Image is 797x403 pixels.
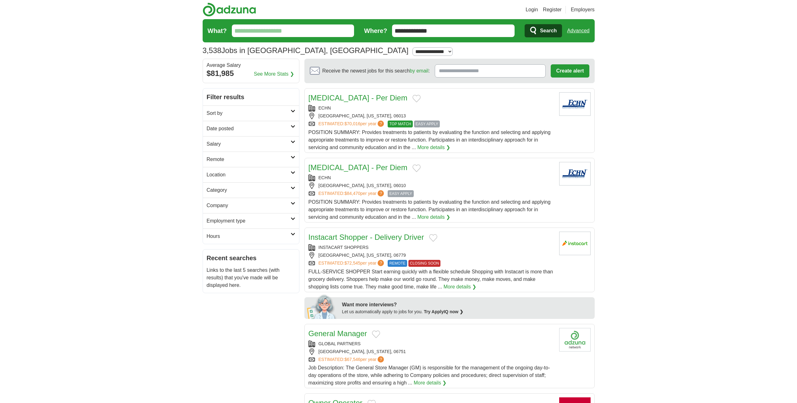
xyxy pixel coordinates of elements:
button: Search [525,24,562,37]
h2: Employment type [207,217,291,225]
h2: Salary [207,140,291,148]
a: by email [410,68,429,73]
div: [GEOGRAPHIC_DATA], [US_STATE], 06751 [308,348,554,355]
a: [MEDICAL_DATA] - Per Diem [308,94,407,102]
h2: Filter results [203,89,299,105]
a: More details ❯ [417,144,450,151]
div: [GEOGRAPHIC_DATA], [US_STATE], 06779 [308,252,554,259]
a: Date posted [203,121,299,136]
span: TOP MATCH [388,121,412,127]
button: Add to favorite jobs [372,330,380,338]
div: $81,985 [207,68,295,79]
span: $84,470 [344,191,360,196]
button: Create alert [551,64,589,78]
span: Receive the newest jobs for this search : [322,67,430,75]
a: Category [203,182,299,198]
h2: Recent searches [207,253,295,263]
h2: Sort by [207,110,291,117]
a: Hours [203,228,299,244]
a: More details ❯ [414,379,447,387]
a: More details ❯ [417,213,450,221]
span: REMOTE [388,260,407,267]
a: General Manager [308,329,367,338]
img: apply-iq-scientist.png [307,294,337,319]
a: Sort by [203,105,299,121]
h2: Date posted [207,125,291,132]
a: ESTIMATED:$70,016per year? [319,121,385,127]
a: Remote [203,152,299,167]
a: Advanced [567,24,589,37]
button: Add to favorite jobs [412,95,421,102]
h2: Location [207,171,291,179]
a: Salary [203,136,299,152]
span: ? [378,260,384,266]
span: ? [378,356,384,363]
h2: Company [207,202,291,209]
a: Instacart Shopper - Delivery Driver [308,233,424,241]
span: POSITION SUMMARY: Provides treatments to patients by evaluating the function and selecting and ap... [308,199,551,220]
div: [GEOGRAPHIC_DATA], [US_STATE], 06010 [308,182,554,189]
button: Add to favorite jobs [429,234,437,242]
a: Register [543,6,562,13]
p: Links to the last 5 searches (with results) that you've made will be displayed here. [207,266,295,289]
span: Search [540,24,557,37]
span: 3,538 [203,45,221,56]
span: $70,016 [344,121,360,126]
h2: Category [207,186,291,194]
span: ? [378,121,384,127]
a: More details ❯ [444,283,477,291]
a: Company [203,198,299,213]
div: Average Salary [207,63,295,68]
a: ESTIMATED:$72,545per year? [319,260,385,267]
img: Adzuna logo [203,3,256,17]
a: ESTIMATED:$67,546per year? [319,356,385,363]
a: Login [526,6,538,13]
span: EASY APPLY [388,190,413,197]
img: ECHN logo [559,92,591,116]
span: $72,545 [344,261,360,266]
span: EASY APPLY [414,121,440,127]
span: CLOSING SOON [408,260,441,267]
a: See More Stats ❯ [254,70,294,78]
a: GLOBAL PARTNERS [319,341,361,346]
span: POSITION SUMMARY: Provides treatments to patients by evaluating the function and selecting and ap... [308,130,551,150]
div: Let us automatically apply to jobs for you. [342,309,591,315]
button: Add to favorite jobs [412,164,421,172]
img: Instacart logo [559,232,591,255]
a: ECHN [319,105,331,110]
h1: Jobs in [GEOGRAPHIC_DATA], [GEOGRAPHIC_DATA] [203,46,409,55]
label: Where? [364,26,387,35]
a: INSTACART SHOPPERS [319,245,368,250]
span: Job Description: The General Store Manager (GM) is responsible for the management of the ongoing ... [308,365,550,385]
span: $67,546 [344,357,360,362]
a: Try ApplyIQ now ❯ [424,309,463,314]
span: FULL-SERVICE SHOPPER Start earning quickly with a flexible schedule Shopping with Instacart is mo... [308,269,553,289]
label: What? [208,26,227,35]
div: Want more interviews? [342,301,591,309]
img: ECHN logo [559,162,591,185]
a: [MEDICAL_DATA] - Per Diem [308,163,407,172]
img: Global Partners logo [559,328,591,352]
h2: Remote [207,156,291,163]
a: Employment type [203,213,299,228]
a: ESTIMATED:$84,470per year? [319,190,385,197]
a: Employers [571,6,595,13]
span: ? [378,190,384,196]
div: [GEOGRAPHIC_DATA], [US_STATE], 06013 [308,113,554,119]
a: ECHN [319,175,331,180]
h2: Hours [207,233,291,240]
a: Location [203,167,299,182]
